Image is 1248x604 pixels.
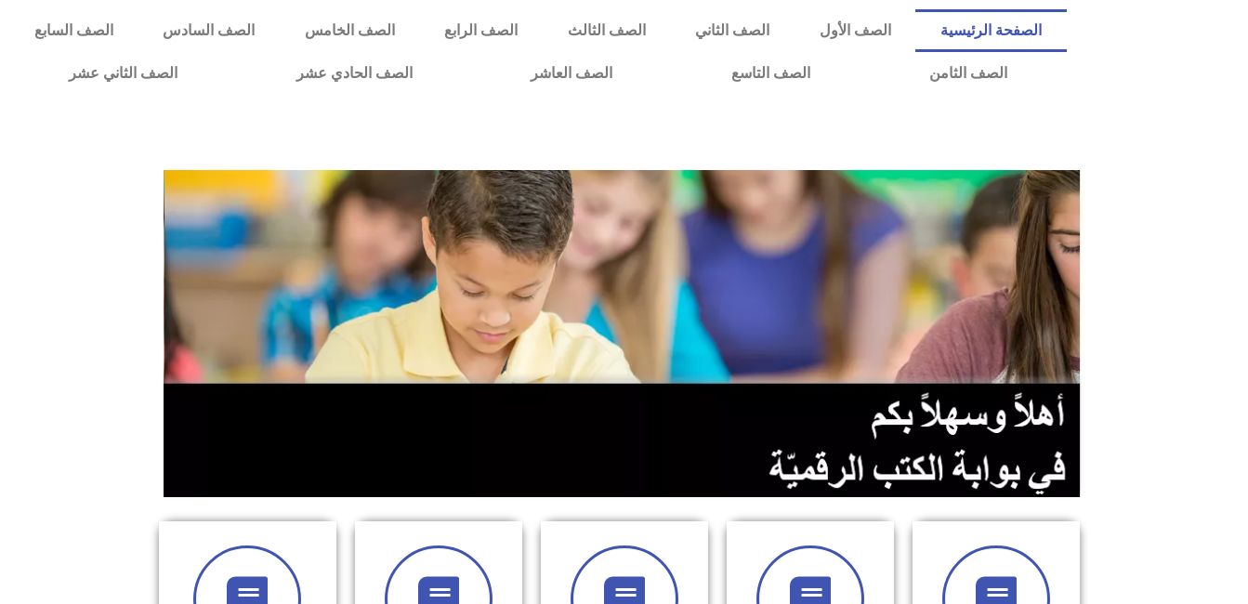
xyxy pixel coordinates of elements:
[419,9,542,52] a: الصف الرابع
[670,9,794,52] a: الصف الثاني
[9,9,138,52] a: الصف السابع
[471,52,672,95] a: الصف العاشر
[543,9,670,52] a: الصف الثالث
[138,9,280,52] a: الصف السادس
[672,52,870,95] a: الصف التاسع
[870,52,1067,95] a: الصف الثامن
[237,52,472,95] a: الصف الحادي عشر
[9,52,237,95] a: الصف الثاني عشر
[795,9,915,52] a: الصف الأول
[915,9,1066,52] a: الصفحة الرئيسية
[280,9,419,52] a: الصف الخامس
